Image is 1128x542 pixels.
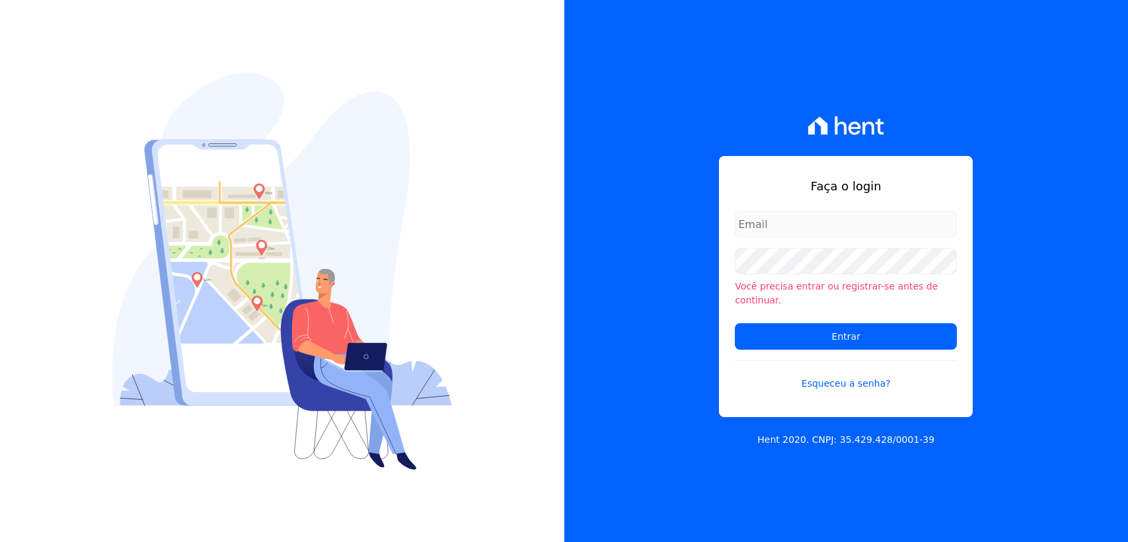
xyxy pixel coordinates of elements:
[735,211,957,237] input: Email
[735,360,957,391] a: Esqueceu a senha?
[735,280,957,307] li: Você precisa entrar ou registrar-se antes de continuar.
[735,177,957,195] h1: Faça o login
[757,433,934,447] p: Hent 2020. CNPJ: 35.429.428/0001-39
[735,323,957,350] input: Entrar
[112,73,452,470] img: Login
